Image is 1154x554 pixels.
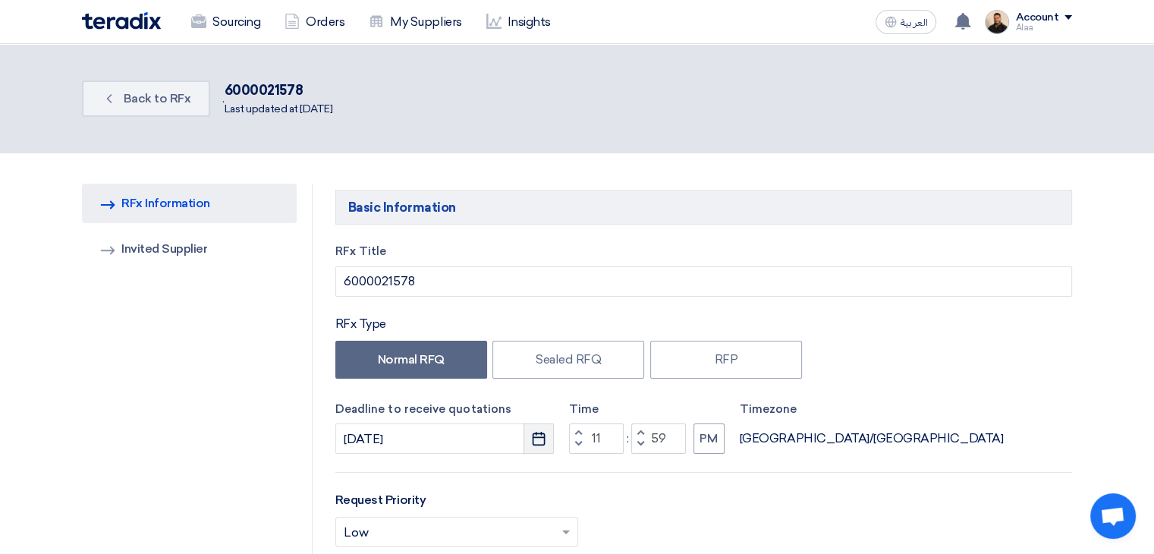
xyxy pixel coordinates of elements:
a: Back to RFx [82,80,210,117]
label: RFx Title [335,243,1072,260]
div: Open chat [1090,493,1136,539]
label: RFP [650,341,802,379]
label: Time [569,401,725,418]
div: Last updated at [DATE] [225,101,332,117]
input: Hours [569,423,624,454]
div: Alaa [1015,24,1072,32]
div: RFx Type [335,315,1072,333]
img: MAA_1717931611039.JPG [985,10,1009,34]
label: Sealed RFQ [492,341,644,379]
span: العربية [900,17,927,28]
input: e.g. New ERP System, Server Visualization Project... [335,266,1072,297]
h5: Basic Information [335,190,1072,225]
input: yyyy-mm-dd [335,423,554,454]
button: العربية [876,10,936,34]
div: [GEOGRAPHIC_DATA]/[GEOGRAPHIC_DATA] [740,430,1003,448]
input: Minutes [631,423,686,454]
a: RFx Information [82,184,297,223]
label: Normal RFQ [335,341,487,379]
a: My Suppliers [357,5,473,39]
img: Teradix logo [82,12,161,30]
a: Invited Supplier [82,229,297,269]
div: Account [1015,11,1058,24]
button: PM [693,423,725,454]
div: 6000021578 [225,80,332,101]
label: Deadline to receive quotations [335,401,554,418]
label: Timezone [740,401,1003,418]
label: Request Priority [335,491,426,509]
a: Insights [474,5,563,39]
div: : [624,430,631,448]
a: Orders [272,5,357,39]
span: Back to RFx [124,91,191,105]
a: Sourcing [179,5,272,39]
div: . [82,74,1072,123]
